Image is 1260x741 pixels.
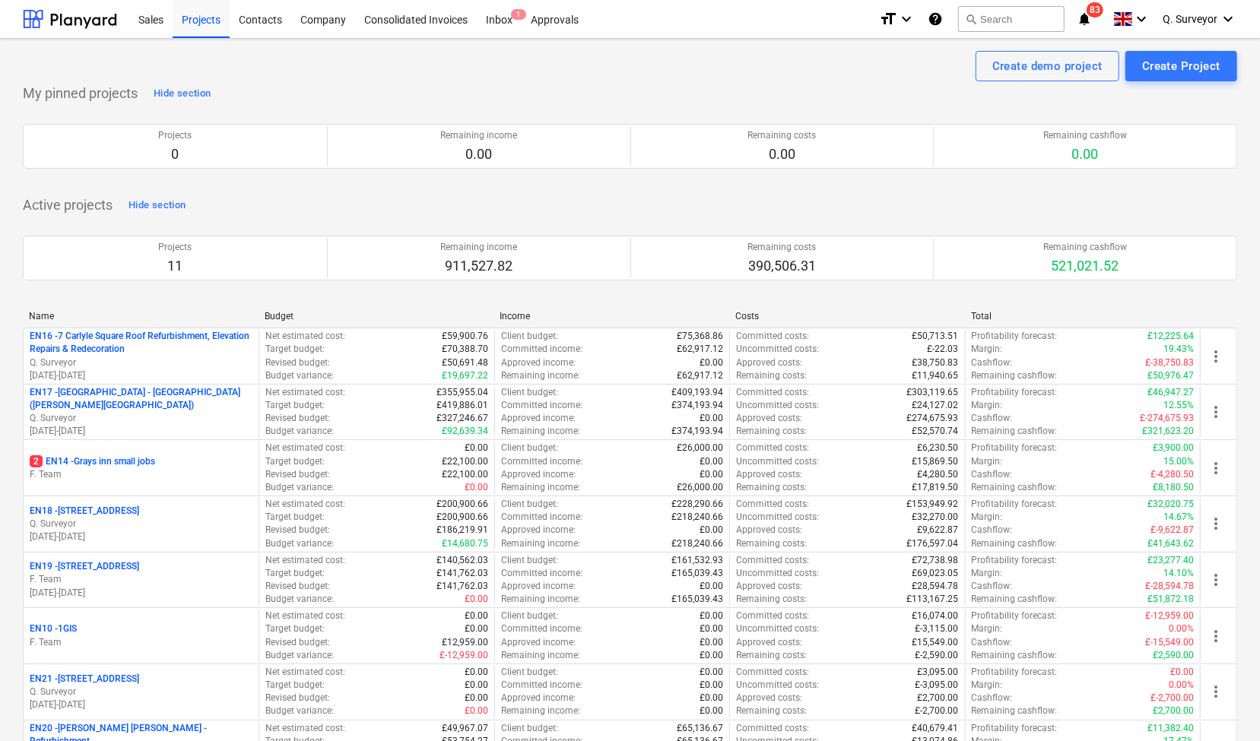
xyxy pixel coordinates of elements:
p: Projects [158,241,192,254]
p: £153,949.92 [907,498,959,511]
p: 0.00% [1169,679,1194,692]
p: £0.00 [700,666,723,679]
p: Approved income : [501,412,576,425]
p: £50,691.48 [442,356,488,369]
p: £0.00 [700,412,723,425]
p: F. Team [30,636,252,649]
p: £52,570.74 [912,425,959,438]
p: £200,900.66 [436,511,488,524]
p: £15,869.50 [912,455,959,468]
p: Uncommitted costs : [736,399,819,412]
p: £374,193.94 [671,399,723,412]
p: £161,532.93 [671,554,723,567]
p: [DATE] - [DATE] [30,369,252,382]
p: Net estimated cost : [265,666,345,679]
p: 911,527.82 [440,257,517,275]
i: notifications [1077,10,1092,28]
p: £26,000.00 [677,481,723,494]
p: £9,622.87 [918,524,959,537]
p: Profitability forecast : [972,330,1058,343]
p: Remaining costs : [736,369,807,382]
p: Margin : [972,399,1003,412]
p: EN17 - [GEOGRAPHIC_DATA] - [GEOGRAPHIC_DATA] ([PERSON_NAME][GEOGRAPHIC_DATA]) [30,386,252,412]
p: Remaining costs : [736,425,807,438]
p: Remaining income [440,241,517,254]
span: more_vert [1207,627,1225,645]
p: £2,700.00 [918,692,959,705]
p: Client budget : [501,386,558,399]
p: Committed income : [501,399,582,412]
p: Projects [158,129,192,142]
p: F. Team [30,573,252,586]
p: Target budget : [265,679,325,692]
p: Budget variance : [265,481,334,494]
span: more_vert [1207,682,1225,701]
p: £409,193.94 [671,386,723,399]
p: Budget variance : [265,649,334,662]
p: [DATE] - [DATE] [30,530,252,543]
p: £75,368.86 [677,330,723,343]
p: Remaining income [440,129,517,142]
div: EN21 -[STREET_ADDRESS]Q. Surveyor[DATE]-[DATE] [30,673,252,711]
p: £3,900.00 [1153,442,1194,454]
p: Remaining income : [501,537,580,550]
p: 0.00 [747,145,816,163]
p: £0.00 [700,356,723,369]
p: £0.00 [465,442,488,454]
div: Create Project [1142,56,1220,76]
p: £0.00 [700,524,723,537]
div: Income [500,311,724,321]
p: £22,100.00 [442,455,488,468]
p: Margin : [972,511,1003,524]
p: Committed income : [501,455,582,468]
p: 12.55% [1163,399,1194,412]
p: Remaining income : [501,481,580,494]
p: £38,750.83 [912,356,959,369]
p: £0.00 [700,679,723,692]
button: Hide section [150,81,214,106]
p: Cashflow : [972,468,1013,481]
p: Cashflow : [972,692,1013,705]
p: £0.00 [700,622,723,635]
p: £59,900.76 [442,330,488,343]
p: Approved costs : [736,412,802,425]
p: £-12,959.00 [440,649,488,662]
div: Budget [265,311,488,321]
p: Remaining costs [747,241,816,254]
p: £0.00 [700,580,723,593]
p: Committed costs : [736,330,809,343]
p: Margin : [972,343,1003,356]
p: £165,039.43 [671,567,723,580]
p: Remaining cashflow : [972,369,1058,382]
span: 2 [30,455,43,467]
p: Approved income : [501,692,576,705]
p: Revised budget : [265,524,330,537]
p: £0.00 [1170,666,1194,679]
p: 15.00% [1163,455,1194,468]
p: £0.00 [700,636,723,649]
p: Revised budget : [265,412,330,425]
p: Net estimated cost : [265,330,345,343]
p: Revised budget : [265,636,330,649]
p: £141,762.03 [436,580,488,593]
p: £-274,675.93 [1140,412,1194,425]
p: £24,127.02 [912,399,959,412]
p: My pinned projects [23,84,138,103]
div: 2EN14 -Grays inn small jobsF. Team [30,455,252,481]
p: £2,590.00 [1153,649,1194,662]
p: Committed income : [501,343,582,356]
p: Remaining cashflow : [972,481,1058,494]
p: Margin : [972,455,1003,468]
p: 0.00 [1043,145,1127,163]
p: £-2,590.00 [916,649,959,662]
p: EN21 - [STREET_ADDRESS] [30,673,139,686]
p: Remaining cashflow : [972,425,1058,438]
p: Revised budget : [265,580,330,593]
p: £218,240.66 [671,511,723,524]
p: £6,230.50 [918,442,959,454]
p: Committed costs : [736,386,809,399]
p: Profitability forecast : [972,386,1058,399]
p: Committed costs : [736,666,809,679]
p: £62,917.12 [677,343,723,356]
p: Client budget : [501,554,558,567]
